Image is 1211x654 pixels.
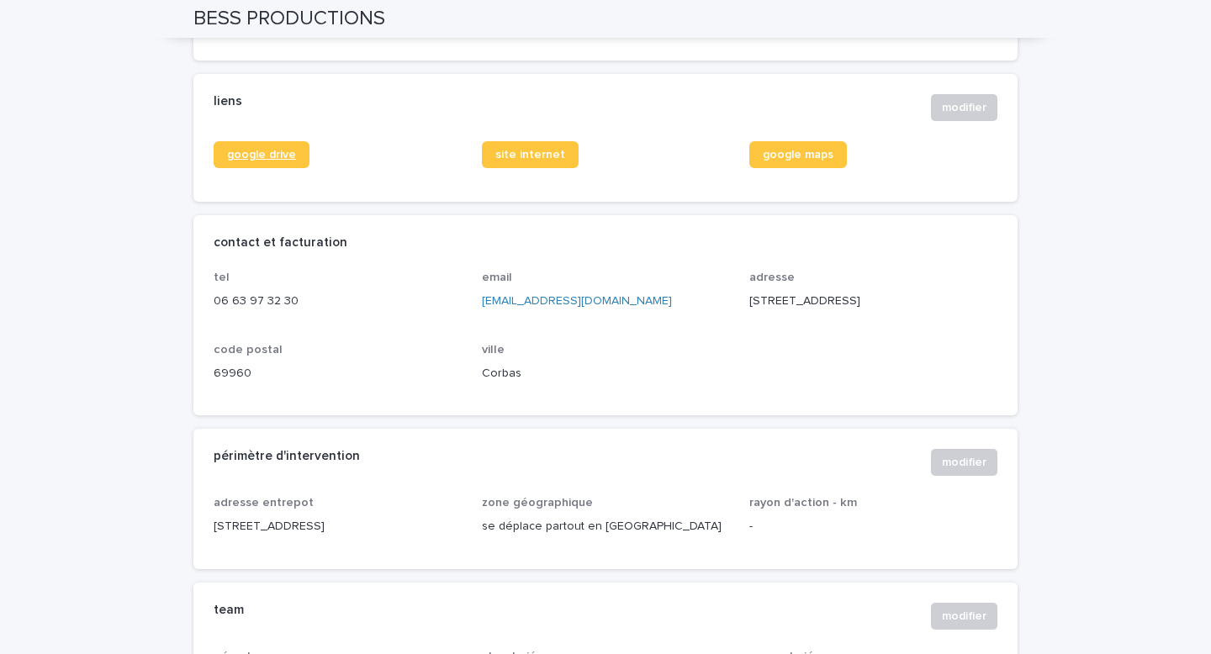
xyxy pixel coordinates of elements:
p: 06 63 97 32 30 [214,293,462,310]
span: google maps [763,149,833,161]
p: 69960 [214,365,462,382]
span: modifier [942,454,986,471]
span: modifier [942,608,986,625]
button: modifier [931,603,997,630]
h2: team [214,603,244,618]
span: code postal [214,344,283,356]
span: adresse entrepot [214,497,314,509]
a: google maps [749,141,847,168]
h2: contact et facturation [214,235,347,251]
a: [EMAIL_ADDRESS][DOMAIN_NAME] [482,295,672,307]
p: se déplace partout en [GEOGRAPHIC_DATA] [482,518,730,535]
a: google drive [214,141,309,168]
a: site internet [482,141,579,168]
p: Corbas [482,365,730,382]
p: [STREET_ADDRESS] [749,293,997,310]
span: modifier [942,99,986,116]
button: modifier [931,94,997,121]
h2: BESS PRODUCTIONS [193,7,385,31]
h2: périmètre d'intervention [214,449,360,464]
span: site internet [495,149,565,161]
span: adresse [749,272,795,283]
span: ville [482,344,505,356]
span: email [482,272,512,283]
h2: liens [214,94,242,109]
button: modifier [931,449,997,476]
p: - [749,518,997,535]
span: google drive [227,149,296,161]
span: tel [214,272,230,283]
p: [STREET_ADDRESS] [214,518,462,535]
span: rayon d'action - km [749,497,857,509]
span: zone géographique [482,497,593,509]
